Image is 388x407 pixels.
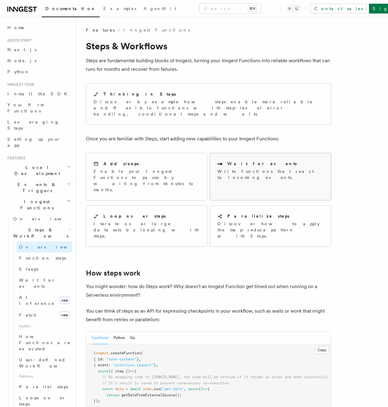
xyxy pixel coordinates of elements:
h2: Thinking in Steps [103,91,176,97]
button: Go [130,332,135,344]
span: => [130,369,134,373]
h2: Add sleeps [103,161,139,167]
a: User-defined Workflows [17,354,72,371]
span: Next.js [7,47,36,52]
h2: Parallelize steps [227,213,290,219]
span: => [203,387,207,391]
button: Copy [315,346,329,354]
kbd: ⌘K [248,6,257,12]
span: Install the SDK [7,91,71,96]
button: TypeScript [91,332,109,344]
p: Iterate over large datasets by looping with steps. [94,221,200,239]
span: Loops over steps [19,395,66,406]
span: , [139,357,141,361]
a: Add sleepsEnable your Inngest Functions to pause by waiting from minutes to months. [86,153,207,200]
span: Guides [17,321,72,331]
a: Thinking in StepsDiscover by example how steps enable more reliable and flexible functions with s... [86,83,331,125]
span: : [102,357,104,361]
a: Parallel steps [17,381,72,392]
span: "auto/sync.request" [113,363,154,367]
span: step [143,387,152,391]
span: Overview [13,216,76,221]
span: new [60,311,70,319]
h2: Loop over steps [103,213,166,219]
h1: Steps & Workflows [86,40,331,51]
span: // By wrapping code in [DOMAIN_NAME], the code will be retried if it throws an error and when suc... [102,375,330,379]
a: How Functions are executed [17,331,72,354]
span: // It's result is saved to prevent unnecessary re-execution [102,381,229,385]
button: Python [113,332,125,344]
a: Documentation [42,2,100,17]
span: { [207,387,209,391]
span: .run [152,387,160,391]
a: Overview [11,213,72,224]
p: Discover by example how steps enable more reliable and flexible functions with step-level error h... [94,99,324,117]
span: Examples [103,6,136,11]
a: Loop over stepsIterate over large datasets by looping with steps. [86,205,207,247]
span: ( [160,387,162,391]
button: Toggle dark mode [286,5,301,12]
a: Contact sales [310,4,367,13]
span: } [154,363,156,367]
button: Search...⌘K [199,4,260,13]
span: getDataFromExternalSource [121,393,175,397]
button: Steps & Workflows [11,224,72,242]
span: Inngest Functions [5,199,66,211]
span: , [184,387,186,391]
a: Parallelize stepsDiscover how to apply the map-reduce pattern with Steps. [210,205,331,247]
span: Inngest tour [5,82,34,87]
h2: Wait for events [227,161,297,167]
span: Setting up your app [7,137,60,148]
p: You might wonder: how do Steps work? Why doesn't an Inngest Function get timed out when running o... [86,282,331,299]
a: Inngest Functions [123,27,190,33]
span: () [199,387,203,391]
span: async [188,387,199,391]
span: Quick start [5,38,32,43]
a: Leveraging Steps [5,116,72,134]
span: : [109,363,111,367]
span: async [98,369,109,373]
p: Steps are fundamental building blocks of Inngest, turning your Inngest Functions into reliable wo... [86,56,331,74]
span: How Functions are executed [19,334,71,351]
a: Sleeps [17,264,72,275]
a: Wait for eventsWrite functions that react to incoming events. [210,153,331,200]
span: AI Inference [19,295,55,306]
span: "sync-systems" [106,357,136,361]
span: Fetch [19,313,37,318]
span: Your first Functions [7,102,44,113]
span: ( [141,351,143,355]
span: User-defined Workflows [19,357,74,368]
a: Your first Functions [5,99,72,116]
span: }); [94,399,100,403]
a: Next.js [5,44,72,55]
p: Once you are familiar with Steps, start adding new capabilities to your Inngest Functions: [86,135,331,143]
span: ({ step }) [109,369,130,373]
span: { [134,369,136,373]
span: Steps & Workflows [11,227,68,239]
button: Local Development [5,162,72,179]
a: AI Inferencenew [17,292,72,309]
p: Discover how to apply the map-reduce pattern with Steps. [217,221,324,239]
span: Wait for events [19,278,56,289]
span: AgentKit [144,6,176,11]
span: "get-data" [162,387,184,391]
span: Home [7,25,25,31]
span: return [106,393,119,397]
span: Function steps [19,256,66,261]
span: { event [94,363,109,367]
span: Documentation [45,6,96,11]
a: Fetchnew [17,309,72,321]
a: Overview [17,242,72,253]
a: Function steps [17,253,72,264]
a: Home [5,22,72,33]
span: Leveraging Steps [7,120,59,131]
p: Write functions that react to incoming events. [217,168,324,181]
button: Events & Triggers [5,179,72,196]
span: Local Development [5,164,67,177]
span: .createFunction [109,351,141,355]
button: Inngest Functions [5,196,72,213]
span: Python [7,69,30,74]
a: Examples [100,2,140,17]
a: Node.js [5,55,72,66]
span: Node.js [7,58,36,63]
